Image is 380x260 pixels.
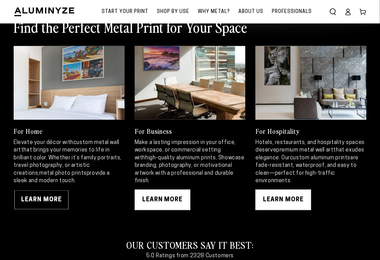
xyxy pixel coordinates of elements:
[135,190,190,210] a: LEARN MORE
[255,127,366,135] h3: For Hospitality
[277,147,334,153] strong: premium metal wall art
[14,18,247,36] h2: Find the Perfect Metal Print for Your Space
[14,7,75,17] img: Aluminyze
[14,139,125,185] p: Elevate your décor with that brings your memories to life in brilliant color. Whether it’s family...
[238,8,263,16] span: About Us
[255,190,311,210] a: LEARN MORE
[154,3,193,20] a: Shop By Use
[194,3,233,20] a: Why Metal?
[290,155,350,161] strong: custom aluminum prints
[135,127,246,135] h3: For Business
[39,171,87,176] strong: metal photo prints
[157,8,189,16] span: Shop By Use
[14,190,69,210] a: LEARN MORE
[98,3,152,20] a: Start Your Print
[198,8,230,16] span: Why Metal?
[38,239,342,251] h2: OUR CUSTOMERS SAY IT BEST:
[102,8,148,16] span: Start Your Print
[145,155,216,161] strong: high-quality aluminum prints
[268,3,315,20] a: Professionals
[14,127,125,135] h3: For Home
[272,8,312,16] span: Professionals
[135,139,246,185] p: Make a lasting impression in your office, workspace, or commercial setting with . Showcase brandi...
[325,4,340,19] summary: Search our site
[255,139,366,185] p: Hotels, restaurants, and hospitality spaces deserve that exudes elegance. Our are fade-resistant,...
[235,3,267,20] a: About Us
